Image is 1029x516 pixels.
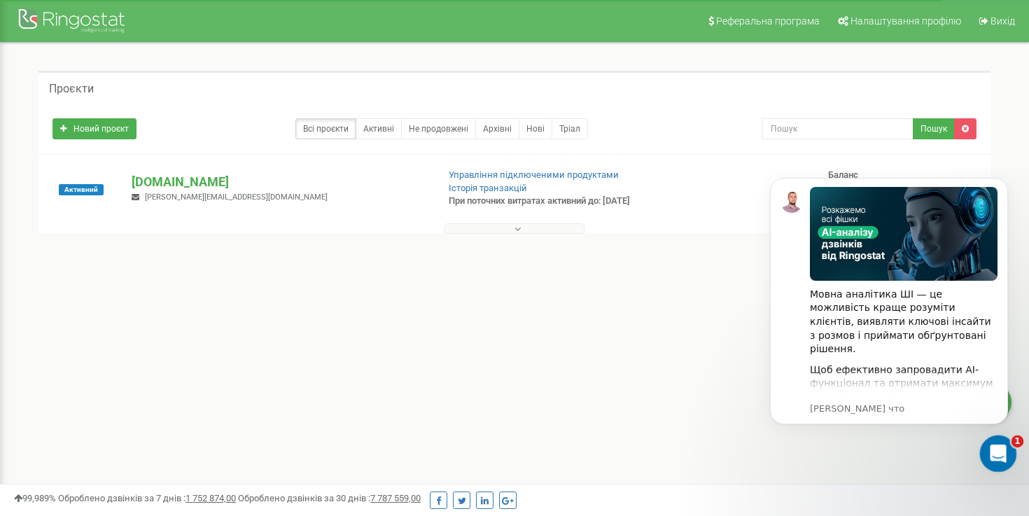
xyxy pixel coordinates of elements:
span: Активний [59,184,104,195]
p: При поточних витратах активний до: [DATE] [449,195,664,208]
input: Пошук [762,118,914,139]
span: 99,989% [14,493,56,503]
span: Реферальна програма [716,15,820,27]
a: Управління підключеними продуктами [449,169,619,180]
span: Вихід [990,15,1015,27]
h5: Проєкти [49,83,94,95]
a: Не продовжені [401,118,476,139]
p: [DOMAIN_NAME] [132,173,426,191]
a: Нові [519,118,552,139]
span: Налаштування профілю [850,15,961,27]
iframe: Intercom live chat [980,435,1017,473]
u: 7 787 559,00 [370,493,421,503]
a: Тріал [552,118,588,139]
span: Оброблено дзвінків за 30 днів : [238,493,421,503]
span: Оброблено дзвінків за 7 днів : [58,493,236,503]
span: 1 [1011,435,1024,448]
span: [PERSON_NAME][EMAIL_ADDRESS][DOMAIN_NAME] [145,193,328,202]
a: Історія транзакцій [449,183,527,193]
iframe: Intercom notifications сообщение [749,157,1029,478]
u: 1 752 874,00 [185,493,236,503]
a: Архівні [475,118,519,139]
button: Пошук [913,118,955,139]
a: Всі проєкти [295,118,356,139]
a: Новий проєкт [52,118,136,139]
a: Активні [356,118,402,139]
